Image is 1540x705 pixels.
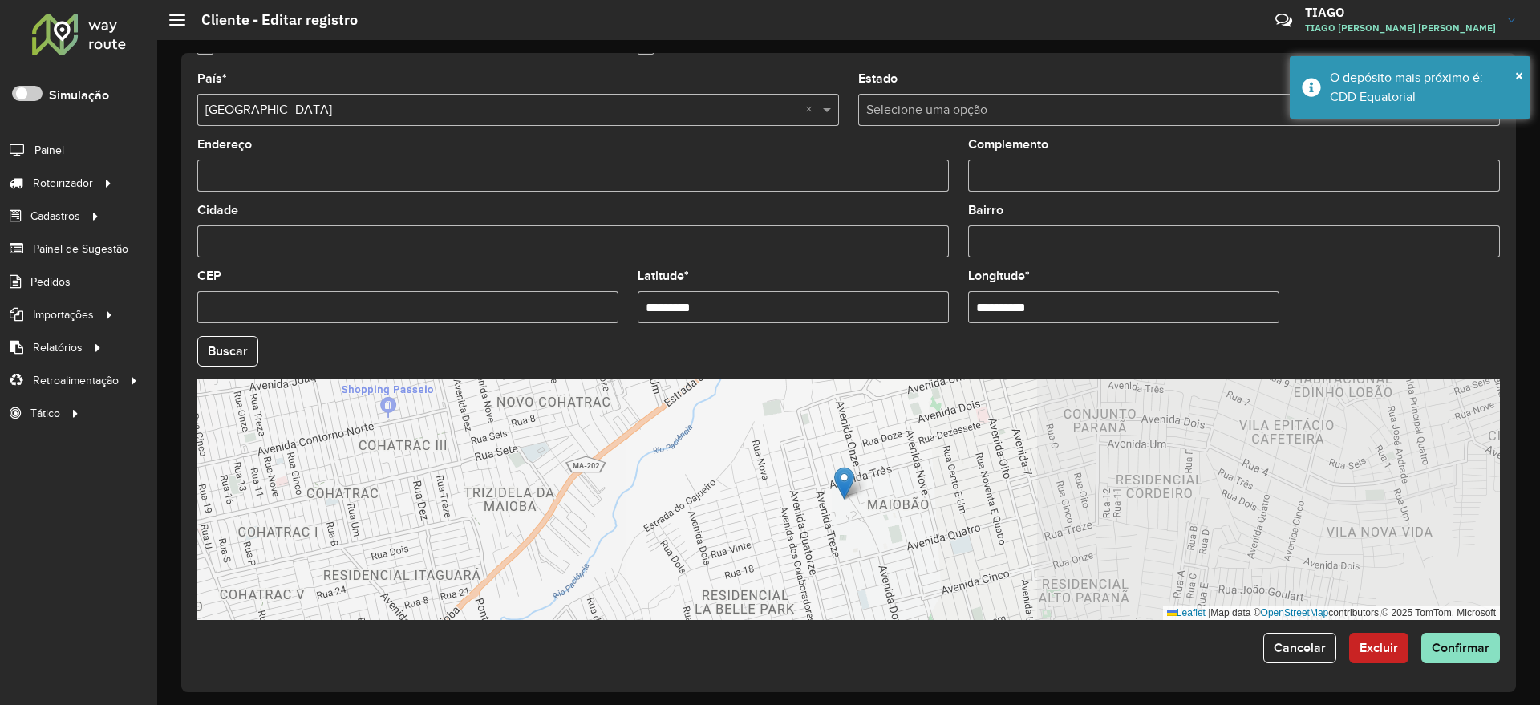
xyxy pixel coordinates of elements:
[1266,3,1301,38] a: Contato Rápido
[1261,607,1329,618] a: OpenStreetMap
[30,405,60,422] span: Tático
[1421,633,1500,663] button: Confirmar
[33,175,93,192] span: Roteirizador
[1274,641,1326,654] span: Cancelar
[1208,607,1210,618] span: |
[1305,5,1496,20] h3: TIAGO
[33,372,119,389] span: Retroalimentação
[185,11,358,29] h2: Cliente - Editar registro
[968,266,1030,286] label: Longitude
[1360,641,1398,654] span: Excluir
[1305,21,1496,35] span: TIAGO [PERSON_NAME] [PERSON_NAME]
[1167,607,1206,618] a: Leaflet
[834,467,854,500] img: Marker
[197,266,221,286] label: CEP
[1163,606,1500,620] div: Map data © contributors,© 2025 TomTom, Microsoft
[1515,67,1523,84] span: ×
[968,135,1048,154] label: Complemento
[638,266,689,286] label: Latitude
[30,208,80,225] span: Cadastros
[197,201,238,220] label: Cidade
[858,69,898,88] label: Estado
[197,69,227,88] label: País
[805,100,819,120] span: Clear all
[34,142,64,159] span: Painel
[30,273,71,290] span: Pedidos
[33,339,83,356] span: Relatórios
[49,86,109,105] label: Simulação
[1432,641,1489,654] span: Confirmar
[33,241,128,257] span: Painel de Sugestão
[1349,633,1408,663] button: Excluir
[1263,633,1336,663] button: Cancelar
[968,201,1003,220] label: Bairro
[33,306,94,323] span: Importações
[1330,68,1518,107] div: O depósito mais próximo é: CDD Equatorial
[197,135,252,154] label: Endereço
[1515,63,1523,87] button: Close
[197,336,258,367] button: Buscar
